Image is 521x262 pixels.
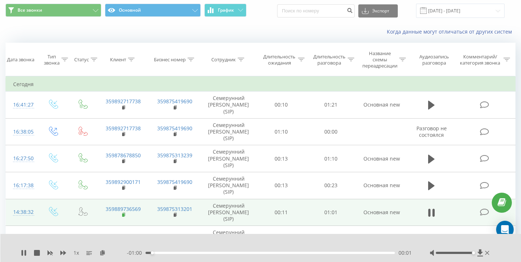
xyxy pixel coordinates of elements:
[313,54,346,66] div: Длительность разговора
[110,57,126,63] div: Клиент
[154,57,186,63] div: Бизнес номер
[7,57,34,63] div: Дата звонка
[201,118,256,145] td: Семерунний [PERSON_NAME] (SIP)
[356,92,408,119] td: Основная new
[218,8,234,13] span: График
[13,232,30,246] div: 14:09:31
[201,199,256,226] td: Семерунний [PERSON_NAME] (SIP)
[306,172,356,199] td: 00:23
[496,221,514,238] div: Open Intercom Messenger
[106,125,141,132] a: 359892717738
[106,205,141,212] a: 359889736569
[201,92,256,119] td: Семерунний [PERSON_NAME] (SIP)
[44,54,60,66] div: Тип звонка
[157,125,192,132] a: 359875419690
[256,172,306,199] td: 00:13
[416,125,447,138] span: Разговор не состоялся
[362,50,397,69] div: Название схемы переадресации
[277,4,355,18] input: Поиск по номеру
[306,118,356,145] td: 00:00
[6,77,516,92] td: Сегодня
[211,57,236,63] div: Сотрудник
[157,98,192,105] a: 359875419690
[306,92,356,119] td: 01:21
[356,145,408,172] td: Основная new
[13,151,30,166] div: 16:27:50
[358,4,398,18] button: Экспорт
[459,54,502,66] div: Комментарий/категория звонка
[201,145,256,172] td: Семерунний [PERSON_NAME] (SIP)
[106,98,141,105] a: 359892717738
[201,226,256,253] td: Семерунний [PERSON_NAME] (SIP)
[256,118,306,145] td: 01:10
[106,232,141,239] a: 359892900171
[201,172,256,199] td: Семерунний [PERSON_NAME] (SIP)
[74,57,89,63] div: Статус
[256,226,306,253] td: 00:16
[356,172,408,199] td: Основная new
[204,4,246,17] button: График
[73,249,79,257] span: 1 x
[306,199,356,226] td: 01:01
[157,152,192,159] a: 359875313239
[18,7,42,13] span: Все звонки
[356,199,408,226] td: Основная new
[157,178,192,185] a: 359875419690
[399,249,412,257] span: 00:01
[157,205,192,212] a: 359875313201
[256,199,306,226] td: 00:11
[472,251,475,254] div: Accessibility label
[106,152,141,159] a: 359878678850
[306,226,356,253] td: 01:35
[5,4,101,17] button: Все звонки
[414,54,454,66] div: Аудиозапись разговора
[127,249,146,257] span: - 01:00
[157,232,192,239] a: 359875419690
[13,125,30,139] div: 16:38:05
[151,251,154,254] div: Accessibility label
[13,205,30,219] div: 14:38:32
[13,98,30,112] div: 16:41:27
[105,4,201,17] button: Основной
[263,54,296,66] div: Длительность ожидания
[256,145,306,172] td: 00:13
[387,28,516,35] a: Когда данные могут отличаться от других систем
[106,178,141,185] a: 359892900171
[306,145,356,172] td: 01:10
[256,92,306,119] td: 00:10
[13,178,30,193] div: 16:17:38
